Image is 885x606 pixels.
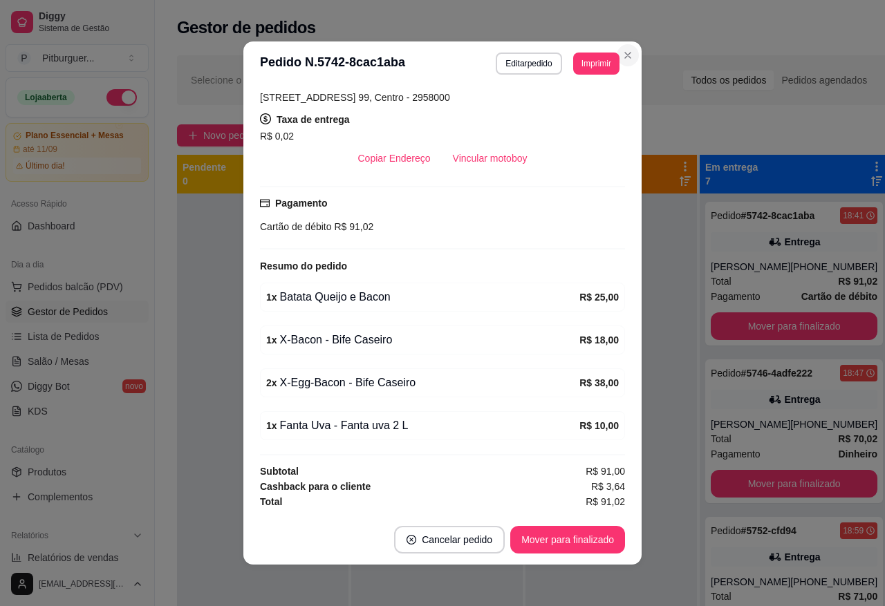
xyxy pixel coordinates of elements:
[442,144,539,172] button: Vincular motoboy
[266,420,277,431] strong: 1 x
[266,377,277,388] strong: 2 x
[260,131,294,142] span: R$ 0,02
[277,114,350,125] strong: Taxa de entrega
[266,417,579,434] div: Fanta Uva - Fanta uva 2 L
[266,375,579,391] div: X-Egg-Bacon - Bife Caseiro
[260,221,332,232] span: Cartão de débito
[260,53,405,75] h3: Pedido N. 5742-8cac1aba
[260,261,347,272] strong: Resumo do pedido
[586,464,625,479] span: R$ 91,00
[266,289,579,305] div: Batata Queijo e Bacon
[266,332,579,348] div: X-Bacon - Bife Caseiro
[496,53,561,75] button: Editarpedido
[586,494,625,509] span: R$ 91,02
[260,113,271,124] span: dollar
[407,535,416,545] span: close-circle
[266,334,277,345] strong: 1 x
[579,377,619,388] strong: R$ 38,00
[275,198,327,209] strong: Pagamento
[579,334,619,345] strong: R$ 18,00
[617,44,639,66] button: Close
[579,292,619,303] strong: R$ 25,00
[591,479,625,494] span: R$ 3,64
[579,420,619,431] strong: R$ 10,00
[260,481,371,492] strong: Cashback para o cliente
[260,466,299,477] strong: Subtotal
[332,221,374,232] span: R$ 91,02
[394,526,505,553] button: close-circleCancelar pedido
[347,144,442,172] button: Copiar Endereço
[573,53,619,75] button: Imprimir
[266,292,277,303] strong: 1 x
[260,198,270,208] span: credit-card
[510,526,625,553] button: Mover para finalizado
[260,496,282,507] strong: Total
[260,92,450,103] span: [STREET_ADDRESS] 99, Centro - 2958000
